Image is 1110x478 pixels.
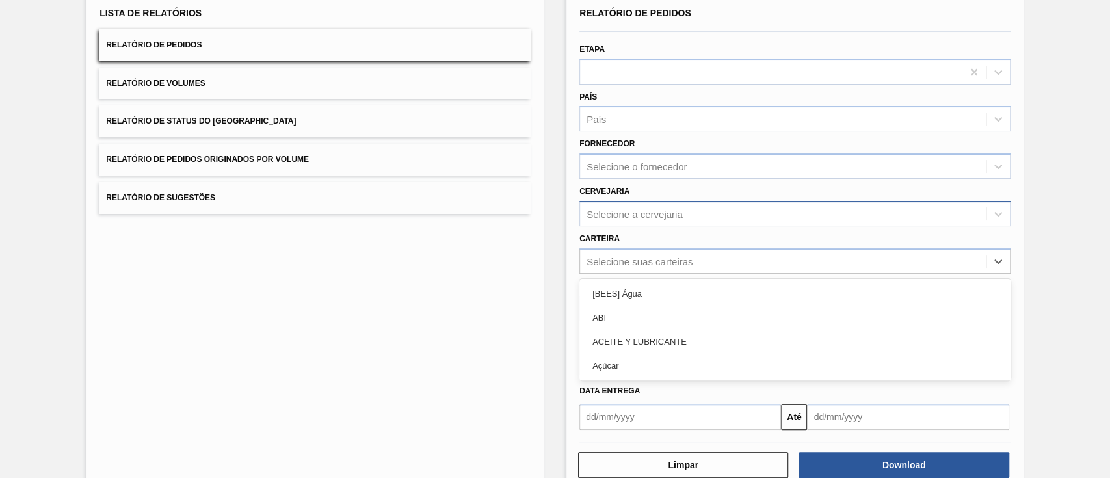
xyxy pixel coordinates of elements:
button: Até [781,404,807,430]
button: Relatório de Sugestões [99,182,531,214]
label: Etapa [579,45,605,54]
span: Relatório de Pedidos [579,8,691,18]
span: Relatório de Pedidos [106,40,202,49]
div: ABI [579,306,1011,330]
span: Relatório de Pedidos Originados por Volume [106,155,309,164]
button: Limpar [578,452,788,478]
div: Açúcar [579,354,1011,378]
span: Lista de Relatórios [99,8,202,18]
div: Açúcar Líquido [579,378,1011,402]
label: Carteira [579,234,620,243]
div: [BEES] Água [579,282,1011,306]
span: Relatório de Status do [GEOGRAPHIC_DATA] [106,116,296,126]
div: Selecione o fornecedor [587,161,687,172]
label: País [579,92,597,101]
div: ACEITE Y LUBRICANTE [579,330,1011,354]
button: Relatório de Pedidos [99,29,531,61]
div: Selecione suas carteiras [587,256,693,267]
button: Relatório de Status do [GEOGRAPHIC_DATA] [99,105,531,137]
span: Data Entrega [579,386,640,395]
input: dd/mm/yyyy [807,404,1009,430]
div: País [587,114,606,125]
button: Relatório de Pedidos Originados por Volume [99,144,531,176]
span: Relatório de Sugestões [106,193,215,202]
span: Relatório de Volumes [106,79,205,88]
button: Relatório de Volumes [99,68,531,100]
input: dd/mm/yyyy [579,404,781,430]
label: Cervejaria [579,187,629,196]
div: Selecione a cervejaria [587,208,683,219]
label: Fornecedor [579,139,635,148]
button: Download [799,452,1009,478]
